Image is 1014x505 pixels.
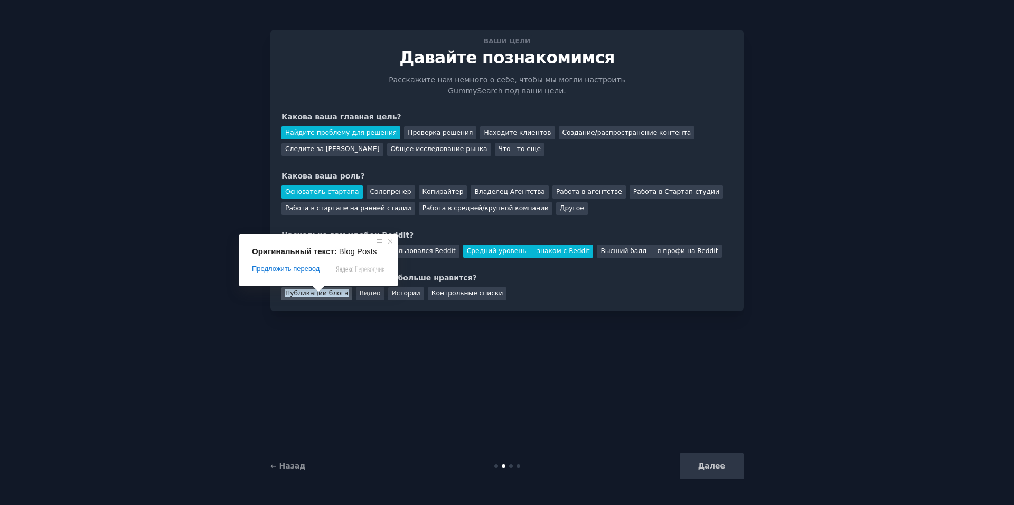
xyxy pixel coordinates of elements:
[285,145,380,153] ya-tr-span: Следите за [PERSON_NAME]
[285,188,359,195] ya-tr-span: Основатель стартапа
[474,188,544,195] ya-tr-span: Владелец Агентства
[484,129,551,136] ya-tr-span: Находите клиентов
[285,129,397,136] ya-tr-span: Найдите проблему для решения
[370,188,411,195] ya-tr-span: Солопренер
[389,76,625,95] ya-tr-span: Расскажите нам немного о себе, чтобы мы могли настроить GummySearch под ваши цели.
[562,129,691,136] ya-tr-span: Создание/распространение контента
[556,188,622,195] ya-tr-span: Работа в агентстве
[281,172,365,180] ya-tr-span: Какова ваша роль?
[281,113,401,121] ya-tr-span: Какова ваша главная цель?
[399,48,615,67] ya-tr-span: Давайте познакомимся
[285,247,456,255] ya-tr-span: [PERSON_NAME] — никогда не пользовался Reddit
[422,188,464,195] ya-tr-span: Копирайтер
[270,462,306,470] a: ← Назад
[285,204,411,212] ya-tr-span: Работа в стартапе на ранней стадии
[422,204,549,212] ya-tr-span: Работа в средней/крупной компании
[391,145,487,153] ya-tr-span: Общее исследование рынка
[392,289,420,297] ya-tr-span: Истории
[252,247,337,256] span: Оригинальный текст:
[360,289,381,297] ya-tr-span: Видео
[281,231,414,239] ya-tr-span: Насколько вам удобен Reddit?
[339,247,377,256] span: Blog Posts
[499,145,541,153] ya-tr-span: Что - то еще
[560,204,584,212] ya-tr-span: Другое
[600,247,718,255] ya-tr-span: Высший балл — я профи на Reddit
[633,188,719,195] ya-tr-span: Работа в Стартап-студии
[408,129,473,136] ya-tr-span: Проверка решения
[484,38,531,45] ya-tr-span: Ваши цели
[467,247,590,255] ya-tr-span: Средний уровень — знаком с Reddit
[285,289,349,297] ya-tr-span: Публикации блога
[431,289,503,297] ya-tr-span: Контрольные списки
[252,264,320,274] span: Предложить перевод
